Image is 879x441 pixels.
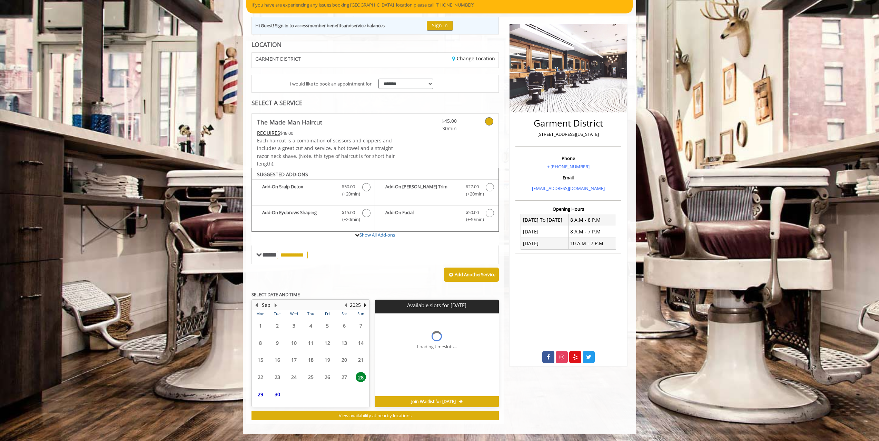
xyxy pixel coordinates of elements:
[255,22,385,29] div: Hi Guest! Sign in to access and
[411,399,456,404] span: Join Waitlist for [DATE]
[255,56,301,61] span: GARMENT DISTRICT
[568,226,616,238] td: 8 A.M - 7 P.M
[378,209,495,225] label: Add-On Facial
[273,301,278,309] button: Next Month
[254,301,259,309] button: Previous Month
[427,21,453,31] button: Sign In
[252,310,269,317] th: Mon
[416,125,457,132] span: 30min
[343,301,348,309] button: Previous Year
[385,209,458,223] b: Add-On Facial
[517,118,620,128] h2: Garment District
[455,271,495,278] b: Add Another Service
[356,372,366,382] span: 28
[251,40,282,49] b: LOCATION
[353,369,369,386] td: Select day28
[269,385,285,403] td: Select day30
[252,385,269,403] td: Select day29
[385,183,458,198] b: Add-On [PERSON_NAME] Trim
[269,310,285,317] th: Tue
[462,216,482,223] span: (+40min )
[350,301,361,309] button: 2025
[342,183,355,190] span: $50.00
[462,190,482,198] span: (+20min )
[336,310,352,317] th: Sat
[416,117,457,125] span: $45.00
[466,209,479,216] span: $50.00
[262,209,335,223] b: Add-On Eyebrows Shaping
[352,22,385,29] b: service balances
[515,207,621,211] h3: Opening Hours
[255,183,371,199] label: Add-On Scalp Detox
[466,183,479,190] span: $27.00
[257,171,308,178] b: SUGGESTED ADD-ONS
[517,175,620,180] h3: Email
[302,310,319,317] th: Thu
[255,389,266,399] span: 29
[517,156,620,161] h3: Phone
[262,183,335,198] b: Add-On Scalp Detox
[378,183,495,199] label: Add-On Beard Trim
[262,301,270,309] button: Sep
[521,226,569,238] td: [DATE]
[257,137,395,167] span: Each haircut is a combination of scissors and clippers and includes a great cut and service, a ho...
[257,117,322,127] b: The Made Man Haircut
[517,131,620,138] p: [STREET_ADDRESS][US_STATE]
[286,310,302,317] th: Wed
[308,22,344,29] b: member benefits
[521,214,569,226] td: [DATE] To [DATE]
[251,1,628,9] p: If you have are experiencing any issues booking [GEOGRAPHIC_DATA] location please call [PHONE_NUM...
[290,80,372,88] span: I would like to book an appointment for
[532,185,605,191] a: [EMAIL_ADDRESS][DOMAIN_NAME]
[338,216,359,223] span: (+20min )
[362,301,368,309] button: Next Year
[257,130,280,136] span: This service needs some Advance to be paid before we block your appointment
[338,190,359,198] span: (+20min )
[568,214,616,226] td: 8 A.M - 8 P.M
[272,389,283,399] span: 30
[257,129,396,137] div: $48.00
[353,310,369,317] th: Sun
[452,55,495,62] a: Change Location
[319,310,336,317] th: Fri
[417,343,457,350] div: Loading timeslots...
[547,163,590,170] a: + [PHONE_NUMBER]
[339,412,412,419] span: View availability at nearby locations
[255,209,371,225] label: Add-On Eyebrows Shaping
[568,238,616,249] td: 10 A.M - 7 P.M
[251,100,499,106] div: SELECT A SERVICE
[251,291,300,298] b: SELECT DATE AND TIME
[251,168,499,232] div: The Made Man Haircut Add-onS
[342,209,355,216] span: $15.00
[444,268,499,282] button: Add AnotherService
[521,238,569,249] td: [DATE]
[359,232,395,238] a: Show All Add-ons
[251,411,499,421] button: View availability at nearby locations
[378,302,496,308] p: Available slots for [DATE]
